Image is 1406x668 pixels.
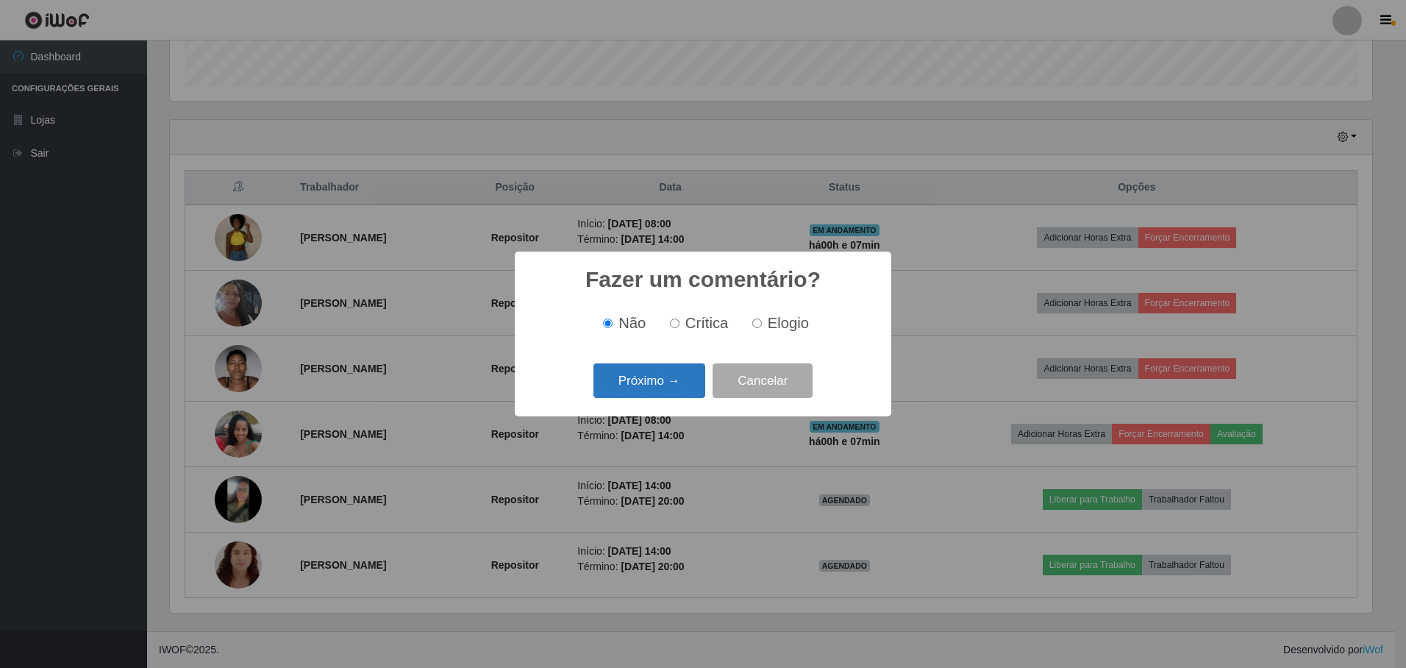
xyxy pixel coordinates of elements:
span: Elogio [768,315,809,331]
h2: Fazer um comentário? [585,266,821,293]
span: Crítica [685,315,729,331]
input: Elogio [752,319,762,328]
button: Próximo → [593,363,705,398]
span: Não [618,315,646,331]
button: Cancelar [713,363,813,398]
input: Crítica [670,319,679,328]
input: Não [603,319,613,328]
